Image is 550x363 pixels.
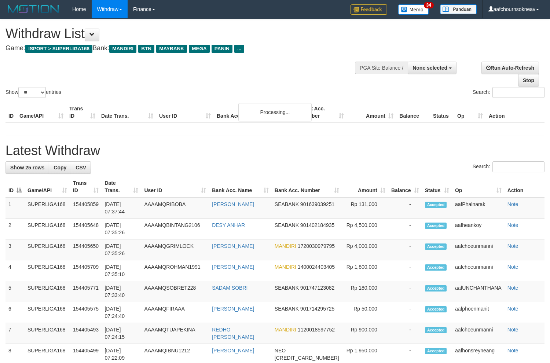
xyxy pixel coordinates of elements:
[5,4,61,15] img: MOTION_logo.png
[425,202,447,208] span: Accepted
[141,260,209,281] td: AAAAMQROHMAN1991
[102,281,141,302] td: [DATE] 07:33:40
[425,306,447,312] span: Accepted
[212,285,247,291] a: SADAM SOBRI
[66,102,98,123] th: Trans ID
[298,264,335,270] span: Copy 1400024403405 to clipboard
[275,222,299,228] span: SEABANK
[507,201,518,207] a: Note
[518,74,539,87] a: Stop
[214,102,297,123] th: Bank Acc. Name
[342,281,388,302] td: Rp 180,000
[430,102,454,123] th: Status
[189,45,210,53] span: MEGA
[272,176,342,197] th: Bank Acc. Number: activate to sort column ascending
[5,197,25,219] td: 1
[425,327,447,333] span: Accepted
[102,260,141,281] td: [DATE] 07:35:10
[25,45,92,53] span: ISPORT > SUPERLIGA168
[234,45,244,53] span: ...
[492,87,544,98] input: Search:
[347,102,396,123] th: Amount
[102,302,141,323] td: [DATE] 07:24:40
[25,176,70,197] th: Game/API: activate to sort column ascending
[452,260,505,281] td: aafchoeunmanni
[5,281,25,302] td: 5
[141,219,209,239] td: AAAAMQBINTANG2106
[342,239,388,260] td: Rp 4,000,000
[507,222,518,228] a: Note
[297,102,347,123] th: Bank Acc. Number
[342,197,388,219] td: Rp 131,000
[388,197,422,219] td: -
[505,176,544,197] th: Action
[5,102,16,123] th: ID
[507,243,518,249] a: Note
[212,264,254,270] a: [PERSON_NAME]
[275,348,286,353] span: NEO
[209,176,272,197] th: Bank Acc. Name: activate to sort column ascending
[440,4,477,14] img: panduan.png
[212,45,232,53] span: PANIN
[70,302,102,323] td: 154405575
[102,176,141,197] th: Date Trans.: activate to sort column ascending
[452,239,505,260] td: aafchoeunmanni
[398,4,429,15] img: Button%20Memo.svg
[298,243,335,249] span: Copy 1720030979795 to clipboard
[452,323,505,344] td: aafchoeunmanni
[275,285,299,291] span: SEABANK
[70,197,102,219] td: 154405859
[212,243,254,249] a: [PERSON_NAME]
[507,306,518,312] a: Note
[396,102,430,123] th: Balance
[5,260,25,281] td: 4
[275,264,296,270] span: MANDIRI
[422,176,452,197] th: Status: activate to sort column ascending
[388,219,422,239] td: -
[412,65,447,71] span: None selected
[212,348,254,353] a: [PERSON_NAME]
[5,176,25,197] th: ID: activate to sort column descending
[141,197,209,219] td: AAAAMQRIBOBA
[300,306,334,312] span: Copy 901714295725 to clipboard
[5,219,25,239] td: 2
[25,197,70,219] td: SUPERLIGA168
[481,62,539,74] a: Run Auto-Refresh
[388,239,422,260] td: -
[70,281,102,302] td: 154405771
[76,165,86,170] span: CSV
[70,239,102,260] td: 154405650
[156,102,214,123] th: User ID
[425,264,447,271] span: Accepted
[388,323,422,344] td: -
[138,45,154,53] span: BTN
[425,285,447,291] span: Accepted
[212,306,254,312] a: [PERSON_NAME]
[25,219,70,239] td: SUPERLIGA168
[388,281,422,302] td: -
[212,222,245,228] a: DESY ANHAR
[54,165,66,170] span: Copy
[300,201,334,207] span: Copy 901639039251 to clipboard
[5,323,25,344] td: 7
[388,302,422,323] td: -
[342,260,388,281] td: Rp 1,800,000
[156,45,187,53] span: MAYBANK
[25,323,70,344] td: SUPERLIGA168
[10,165,44,170] span: Show 25 rows
[275,243,296,249] span: MANDIRI
[342,176,388,197] th: Amount: activate to sort column ascending
[507,327,518,333] a: Note
[141,281,209,302] td: AAAAMQSOBRET228
[5,239,25,260] td: 3
[70,176,102,197] th: Trans ID: activate to sort column ascending
[452,176,505,197] th: Op: activate to sort column ascending
[102,197,141,219] td: [DATE] 07:37:44
[342,302,388,323] td: Rp 50,000
[507,348,518,353] a: Note
[275,327,296,333] span: MANDIRI
[212,201,254,207] a: [PERSON_NAME]
[5,87,61,98] label: Show entries
[507,285,518,291] a: Note
[300,222,334,228] span: Copy 901402184935 to clipboard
